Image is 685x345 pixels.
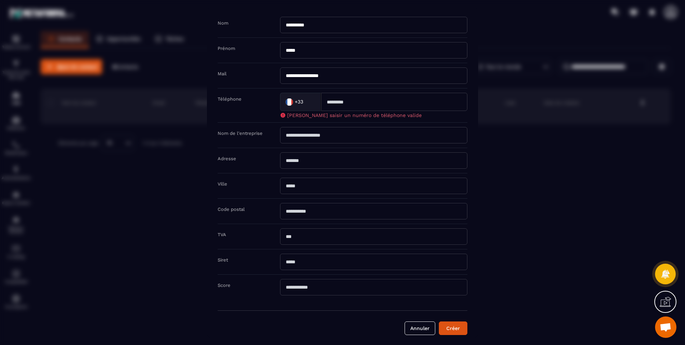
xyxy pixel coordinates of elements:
label: Mail [218,71,227,76]
button: Annuler [405,321,435,335]
label: Ville [218,181,227,186]
label: Code postal [218,206,245,212]
label: Siret [218,257,228,262]
input: Search for option [305,96,314,107]
span: [PERSON_NAME] saisir un numéro de téléphone valide [287,112,422,118]
span: +33 [295,98,303,105]
button: Créer [439,321,467,335]
div: Ouvrir le chat [655,316,676,338]
div: Search for option [280,92,321,111]
label: Score [218,282,230,288]
label: Téléphone [218,96,242,101]
label: Adresse [218,156,236,161]
img: Country Flag [282,95,296,109]
label: Prénom [218,45,235,51]
label: Nom de l'entreprise [218,130,263,136]
label: TVA [218,232,226,237]
label: Nom [218,20,228,25]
